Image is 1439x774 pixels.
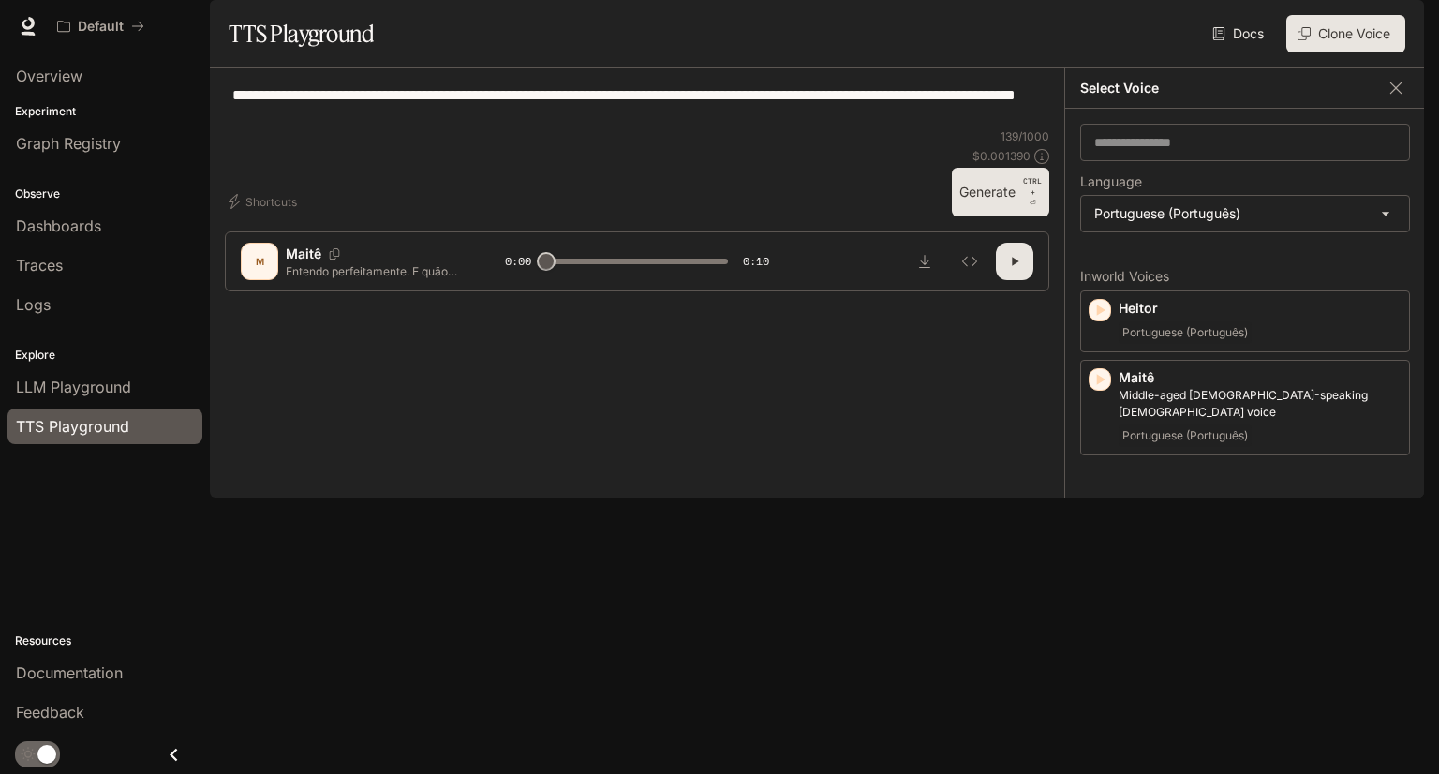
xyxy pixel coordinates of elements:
button: Download audio [906,243,943,280]
p: Language [1080,175,1142,188]
p: Default [78,19,124,35]
span: 0:00 [505,252,531,271]
button: Copy Voice ID [321,248,348,260]
span: Portuguese (Português) [1119,424,1252,447]
p: Middle-aged Portuguese-speaking female voice [1119,387,1402,421]
p: $ 0.001390 [972,148,1031,164]
button: Clone Voice [1286,15,1405,52]
p: Entendo perfeitamente. E quão confiante você está que vai conseguir fazer esse hábito? Dê uma not... [286,263,460,279]
button: Shortcuts [225,186,304,216]
div: M [245,246,274,276]
div: Portuguese (Português) [1081,196,1409,231]
h1: TTS Playground [229,15,374,52]
span: 0:10 [743,252,769,271]
p: Inworld Voices [1080,270,1410,283]
a: Docs [1209,15,1271,52]
p: Maitê [1119,368,1402,387]
p: Maitê [286,245,321,263]
button: All workspaces [49,7,153,45]
button: GenerateCTRL +⏎ [952,168,1049,216]
p: CTRL + [1023,175,1042,198]
p: 139 / 1000 [1001,128,1049,144]
span: Portuguese (Português) [1119,321,1252,344]
p: Heitor [1119,299,1402,318]
p: ⏎ [1023,175,1042,209]
button: Inspect [951,243,988,280]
